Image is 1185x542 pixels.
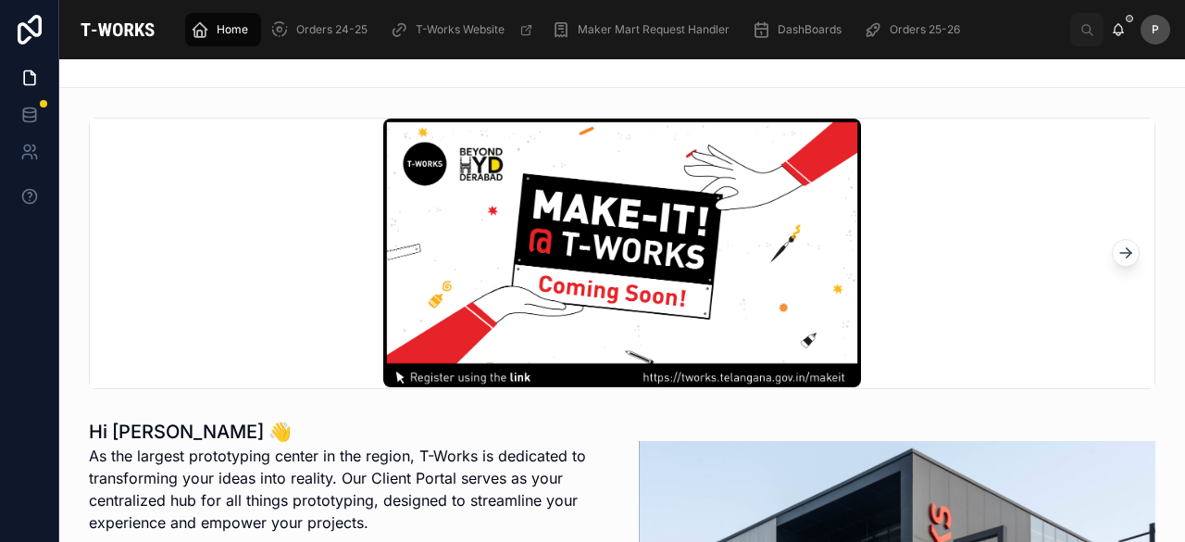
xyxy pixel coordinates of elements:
[185,13,261,46] a: Home
[74,15,161,44] img: App logo
[265,13,380,46] a: Orders 24-25
[89,419,605,445] h1: Hi [PERSON_NAME] 👋
[296,22,368,37] span: Orders 24-25
[217,22,248,37] span: Home
[176,9,1070,50] div: scrollable content
[384,13,543,46] a: T-Works Website
[89,445,605,534] p: As the largest prototyping center in the region, T-Works is dedicated to transforming your ideas ...
[858,13,973,46] a: Orders 25-26
[416,22,505,37] span: T-Works Website
[1152,22,1159,37] span: P
[578,22,730,37] span: Maker Mart Request Handler
[778,22,842,37] span: DashBoards
[546,13,742,46] a: Maker Mart Request Handler
[746,13,854,46] a: DashBoards
[890,22,960,37] span: Orders 25-26
[383,119,862,387] img: make-it-oming-soon-09-10.jpg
